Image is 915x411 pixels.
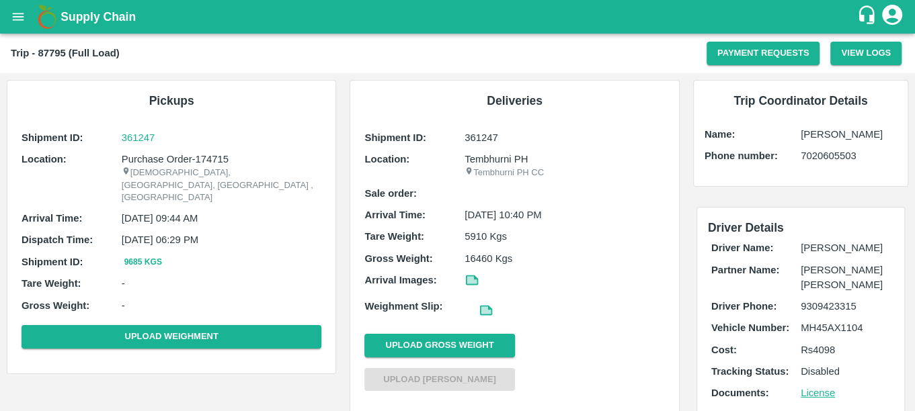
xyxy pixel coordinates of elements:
img: logo [34,3,61,30]
b: Tare Weight: [22,278,81,289]
b: Shipment ID: [22,132,83,143]
b: Arrival Time: [22,213,82,224]
p: [DATE] 06:29 PM [122,232,322,247]
p: Rs 4098 [801,342,890,357]
p: [PERSON_NAME] [PERSON_NAME] [801,263,890,293]
p: 9309423315 [801,299,890,314]
p: 7020605503 [801,148,897,163]
a: 361247 [122,130,322,145]
button: 9685 Kgs [122,255,165,269]
b: Dispatch Time: [22,234,93,245]
p: [DEMOGRAPHIC_DATA], [GEOGRAPHIC_DATA], [GEOGRAPHIC_DATA] , [GEOGRAPHIC_DATA] [122,167,322,204]
button: Upload Gross Weight [364,334,514,357]
button: Payment Requests [707,42,820,65]
b: Vehicle Number: [711,322,789,333]
p: Tembhurni PH [465,152,665,167]
p: - [122,276,322,291]
p: Disabled [801,364,890,379]
p: Tembhurni PH CC [465,167,665,179]
p: [PERSON_NAME] [801,127,897,142]
b: Driver Phone: [711,301,777,312]
b: Partner Name: [711,265,779,275]
b: Shipment ID: [364,132,426,143]
a: License [801,387,835,398]
b: Weighment Slip: [364,301,442,312]
b: Name: [705,129,735,140]
p: [PERSON_NAME] [801,240,890,255]
b: Gross Weight: [364,253,432,264]
div: customer-support [857,5,880,29]
b: Arrival Time: [364,210,425,220]
h6: Deliveries [361,91,668,110]
b: Supply Chain [61,10,136,24]
b: Sale order: [364,188,417,199]
p: - [122,298,322,313]
p: [DATE] 09:44 AM [122,211,322,226]
p: 5910 Kgs [465,229,665,244]
b: Tracking Status: [711,366,789,377]
div: account of current user [880,3,904,31]
b: Tare Weight: [364,231,424,242]
b: Location: [364,154,409,165]
button: open drawer [3,1,34,32]
span: Driver Details [708,221,784,234]
h6: Trip Coordinator Details [705,91,897,110]
p: 16460 Kgs [465,251,665,266]
a: Supply Chain [61,7,857,26]
b: Trip - 87795 (Full Load) [11,48,120,58]
b: Shipment ID: [22,257,83,267]
p: MH45AX1104 [801,320,890,335]
p: 361247 [465,130,665,145]
h6: Pickups [18,91,325,110]
p: [DATE] 10:40 PM [465,208,665,222]
b: Gross Weight: [22,300,89,311]
button: Upload Weighment [22,325,321,349]
b: Phone number: [705,150,778,161]
p: Purchase Order-174715 [122,152,322,167]
b: Driver Name: [711,242,773,253]
button: View Logs [830,42,902,65]
b: Cost: [711,345,737,355]
b: Documents: [711,387,769,398]
b: Arrival Images: [364,275,436,285]
b: Location: [22,154,67,165]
